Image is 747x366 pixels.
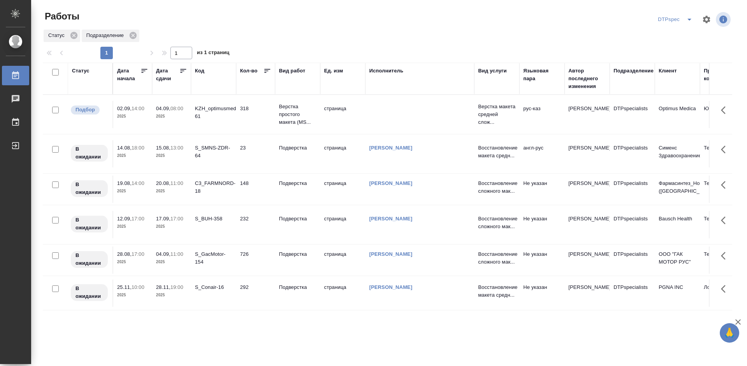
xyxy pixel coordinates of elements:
td: страница [320,140,365,167]
button: 🙏 [720,323,739,343]
p: 04.09, [156,251,170,257]
p: 2025 [156,258,187,266]
td: Локализация [700,280,745,307]
p: 17:00 [132,251,144,257]
td: 23 [236,140,275,167]
p: Восстановление сложного мак... [478,250,516,266]
p: 12.09, [117,216,132,222]
td: DTPspecialists [610,280,655,307]
td: Юридический [700,101,745,128]
td: [PERSON_NAME] [565,246,610,274]
div: KZH_optimusmedica-61 [195,105,232,120]
p: Восстановление макета средн... [478,283,516,299]
p: 14.08, [117,145,132,151]
span: 🙏 [723,325,736,341]
p: 2025 [117,291,148,299]
button: Здесь прячутся важные кнопки [716,280,735,298]
div: Исполнитель назначен, приступать к работе пока рано [70,179,109,198]
div: Языковая пара [523,67,561,83]
p: 17:00 [132,216,144,222]
p: Восстановление сложного мак... [478,215,516,231]
a: [PERSON_NAME] [369,180,412,186]
div: Ед. изм [324,67,343,75]
p: Фармасинтез_Норд ([GEOGRAPHIC_DATA]) [659,179,696,195]
button: Здесь прячутся важные кнопки [716,101,735,120]
div: Проектная команда [704,67,741,83]
p: Bausch Health [659,215,696,223]
p: 2025 [117,223,148,231]
td: страница [320,101,365,128]
td: Не указан [519,211,565,238]
div: C3_FARMNORD-18 [195,179,232,195]
p: 2025 [156,152,187,160]
p: Optimus Medica [659,105,696,113]
div: Дата сдачи [156,67,179,83]
p: Подверстка [279,215,316,223]
td: 318 [236,101,275,128]
div: Подразделение [614,67,654,75]
td: Технический [700,211,745,238]
p: 19.08, [117,180,132,186]
p: В ожидании [75,216,103,232]
div: S_Conair-16 [195,283,232,291]
p: Подверстка [279,283,316,291]
p: Статус [48,32,67,39]
p: 11:00 [170,180,183,186]
p: 28.11, [156,284,170,290]
td: страница [320,211,365,238]
span: Настроить таблицу [697,10,716,29]
p: 02.09, [117,106,132,111]
p: 10:00 [132,284,144,290]
div: Статус [72,67,89,75]
div: Вид услуги [478,67,507,75]
td: [PERSON_NAME] [565,176,610,203]
td: Не указан [519,280,565,307]
td: DTPspecialists [610,211,655,238]
p: 14:00 [132,106,144,111]
td: DTPspecialists [610,101,655,128]
p: 15.08, [156,145,170,151]
div: Можно подбирать исполнителей [70,105,109,115]
td: рус-каз [519,101,565,128]
p: 2025 [156,291,187,299]
p: Подверстка [279,179,316,187]
div: S_SMNS-ZDR-64 [195,144,232,160]
div: Автор последнего изменения [568,67,606,90]
td: Не указан [519,176,565,203]
p: 2025 [117,113,148,120]
a: [PERSON_NAME] [369,284,412,290]
div: Исполнитель [369,67,403,75]
td: 232 [236,211,275,238]
button: Здесь прячутся важные кнопки [716,176,735,194]
td: DTPspecialists [610,140,655,167]
div: Исполнитель назначен, приступать к работе пока рано [70,144,109,162]
td: Технический [700,176,745,203]
div: Дата начала [117,67,140,83]
p: Сименс Здравоохранение [659,144,696,160]
td: [PERSON_NAME] [565,101,610,128]
p: 14:00 [132,180,144,186]
div: Исполнитель назначен, приступать к работе пока рано [70,215,109,233]
p: Подверстка [279,250,316,258]
p: Подверстка [279,144,316,152]
p: 17:00 [170,216,183,222]
p: Верстка простого макета (MS... [279,103,316,126]
div: Статус [44,30,80,42]
p: Подразделение [86,32,126,39]
p: 28.08, [117,251,132,257]
p: 2025 [117,258,148,266]
span: из 1 страниц [197,48,230,59]
td: страница [320,280,365,307]
p: Восстановление макета средн... [478,144,516,160]
div: Клиент [659,67,677,75]
td: [PERSON_NAME] [565,280,610,307]
p: PGNA INC [659,283,696,291]
a: [PERSON_NAME] [369,216,412,222]
td: Не указан [519,246,565,274]
p: Верстка макета средней слож... [478,103,516,126]
div: Исполнитель назначен, приступать к работе пока рано [70,250,109,269]
p: 18:00 [132,145,144,151]
p: 2025 [117,152,148,160]
p: 25.11, [117,284,132,290]
p: 2025 [156,223,187,231]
